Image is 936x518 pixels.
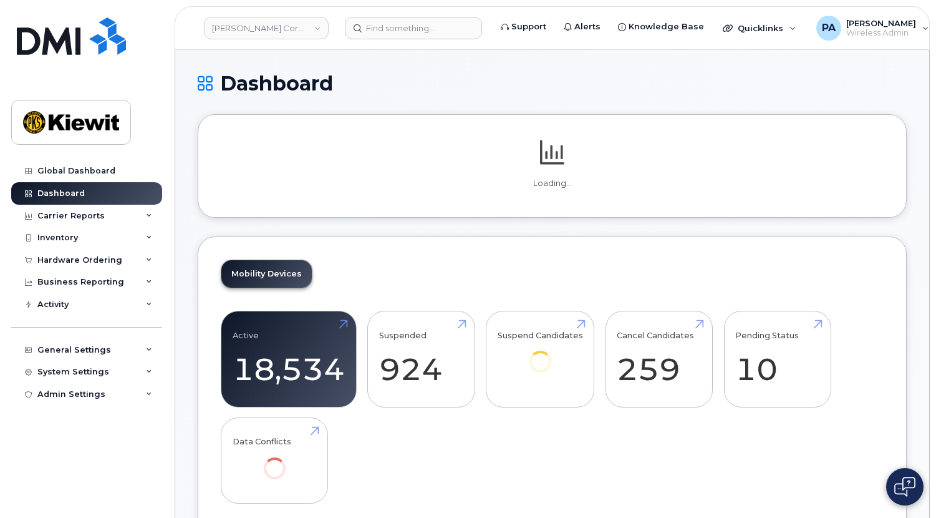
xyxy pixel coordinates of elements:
a: Suspended 924 [379,318,463,401]
a: Mobility Devices [221,260,312,288]
a: Data Conflicts [233,424,317,496]
p: Loading... [221,178,884,189]
a: Cancel Candidates 259 [617,318,701,401]
h1: Dashboard [198,72,907,94]
img: Open chat [894,477,915,497]
a: Active 18,534 [233,318,345,401]
a: Pending Status 10 [735,318,819,401]
a: Suspend Candidates [498,318,583,390]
